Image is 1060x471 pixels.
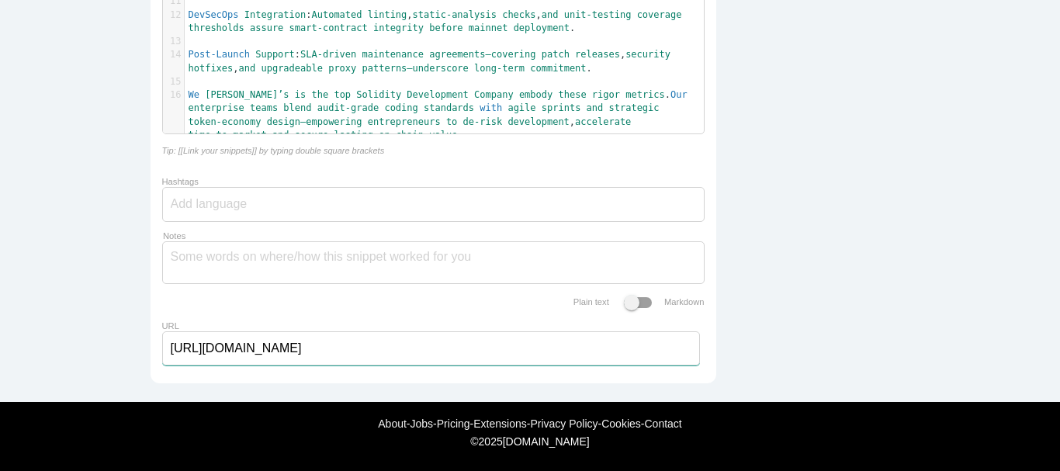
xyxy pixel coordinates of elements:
[163,9,184,22] div: 12
[424,102,474,113] span: standards
[473,417,526,430] a: Extensions
[542,102,581,113] span: sprints
[587,102,604,113] span: and
[283,102,311,113] span: blend
[289,23,368,33] span: smart‑contract
[625,49,670,60] span: security
[205,89,289,100] span: [PERSON_NAME]’s
[368,9,407,20] span: linting
[300,49,356,60] span: SLA‑driven
[189,116,262,127] span: token‑economy
[429,130,457,140] span: value
[474,89,514,100] span: Company
[609,102,660,113] span: strategic
[410,417,434,430] a: Jobs
[507,116,569,127] span: development
[519,89,553,100] span: embody
[189,102,244,113] span: enterprise
[334,89,351,100] span: top
[469,23,508,33] span: mainnet
[317,102,379,113] span: audit‑grade
[189,9,688,33] span: : , , .
[165,435,895,448] div: © [DOMAIN_NAME]
[162,321,179,331] label: URL
[163,75,184,88] div: 15
[564,9,632,20] span: unit‑testing
[384,102,417,113] span: coding
[239,63,256,74] span: and
[507,102,535,113] span: agile
[162,331,700,365] input: Link where you got this code from
[601,417,641,430] a: Cookies
[479,435,503,448] span: 2025
[189,63,234,74] span: hotfixes
[480,102,502,113] span: with
[295,89,306,100] span: is
[573,297,705,306] label: Plain text Markdown
[542,49,570,60] span: patch
[625,89,665,100] span: metrics
[429,23,462,33] span: before
[162,177,199,186] label: Hashtags
[644,417,681,430] a: Contact
[189,23,244,33] span: thresholds
[474,63,525,74] span: long‑term
[530,63,586,74] span: commitment
[637,9,682,20] span: coverage
[250,23,283,33] span: assure
[189,89,693,140] span: . , , .
[189,9,239,20] span: DevSecOps
[362,63,469,74] span: patterns—underscore
[244,9,306,20] span: Integration
[463,116,503,127] span: de‑risk
[670,89,688,100] span: Our
[171,188,264,220] input: Add language
[502,9,535,20] span: checks
[328,63,356,74] span: proxy
[163,48,184,61] div: 14
[267,116,362,127] span: design—empowering
[378,417,407,430] a: About
[356,89,401,100] span: Solidity
[261,63,322,74] span: upgradeable
[542,9,559,20] span: and
[592,89,620,100] span: rigor
[429,49,535,60] span: agreements—covering
[575,49,620,60] span: releases
[413,9,497,20] span: static‑analysis
[558,89,586,100] span: these
[334,130,373,140] span: lasting
[362,49,424,60] span: maintenance
[272,130,289,140] span: and
[530,417,598,430] a: Privacy Policy
[163,88,184,102] div: 16
[295,130,328,140] span: secure
[162,146,385,155] i: Tip: [[Link your snippets]] by typing double square brackets
[407,89,468,100] span: Development
[189,89,199,100] span: We
[163,35,184,48] div: 13
[189,49,677,73] span: : , , .
[311,89,328,100] span: the
[514,23,570,33] span: deployment
[311,9,362,20] span: Automated
[446,116,457,127] span: to
[437,417,470,430] a: Pricing
[255,49,295,60] span: Support
[368,116,441,127] span: entrepreneurs
[189,130,267,140] span: time‑to‑market
[8,417,1052,430] div: - - - - - -
[373,23,424,33] span: integrity
[379,130,424,140] span: on‑chain
[575,116,631,127] span: accelerate
[189,49,250,60] span: Post‑Launch
[250,102,278,113] span: teams
[163,231,185,241] label: Notes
